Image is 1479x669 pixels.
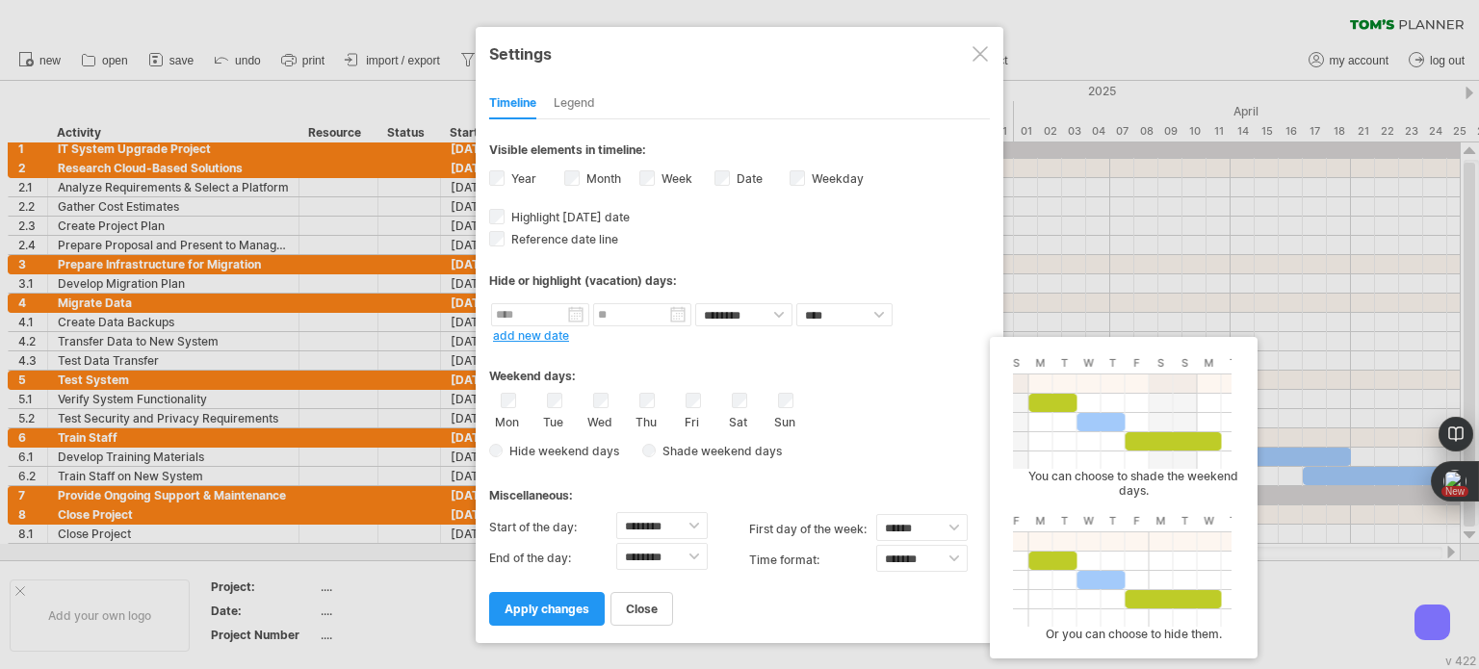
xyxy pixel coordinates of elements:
label: Fri [680,411,704,429]
label: Mon [495,411,519,429]
div: Hide or highlight (vacation) days: [489,273,990,288]
label: Sun [772,411,796,429]
label: Week [658,171,692,186]
label: Sat [726,411,750,429]
span: Reference date line [507,232,618,246]
div: Miscellaneous: [489,470,990,507]
label: Thu [634,411,658,429]
a: add new date [493,328,569,343]
div: Weekend days: [489,350,990,388]
div: You can choose to shade the weekend days. Or you can choose to hide them. [1003,354,1254,641]
span: Highlight [DATE] date [507,210,630,224]
a: close [610,592,673,626]
label: Tue [541,411,565,429]
label: End of the day: [489,543,616,574]
a: apply changes [489,592,605,626]
label: Month [583,171,621,186]
label: Weekday [808,171,864,186]
span: apply changes [505,602,589,616]
label: Year [507,171,536,186]
span: Shade weekend days [656,444,782,458]
div: Settings [489,36,990,70]
label: first day of the week: [749,514,876,545]
span: Hide weekend days [503,444,619,458]
label: Start of the day: [489,512,616,543]
label: Wed [587,411,611,429]
div: Legend [554,89,595,119]
span: close [626,602,658,616]
div: Visible elements in timeline: [489,142,990,163]
div: Timeline [489,89,536,119]
label: Date [733,171,763,186]
label: Time format: [749,545,876,576]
